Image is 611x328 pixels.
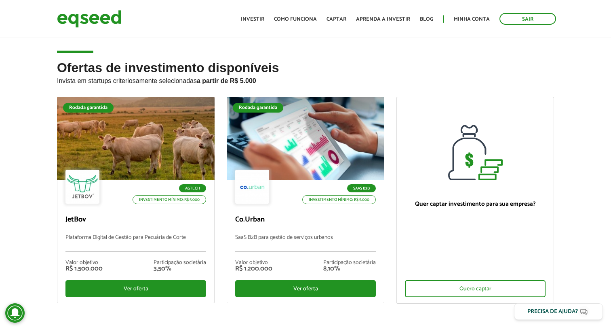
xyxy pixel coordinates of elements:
[327,17,346,22] a: Captar
[233,103,283,113] div: Rodada garantida
[63,103,114,113] div: Rodada garantida
[405,200,546,208] p: Quer captar investimento para sua empresa?
[241,17,264,22] a: Investir
[405,280,546,297] div: Quero captar
[420,17,433,22] a: Blog
[235,234,376,252] p: SaaS B2B para gestão de serviços urbanos
[274,17,317,22] a: Como funciona
[235,260,272,266] div: Valor objetivo
[227,97,384,303] a: Rodada garantida SaaS B2B Investimento mínimo: R$ 5.000 Co.Urban SaaS B2B para gestão de serviços...
[323,266,376,272] div: 8,10%
[57,8,122,30] img: EqSeed
[65,260,103,266] div: Valor objetivo
[65,280,206,297] div: Ver oferta
[197,77,256,84] strong: a partir de R$ 5.000
[235,215,376,224] p: Co.Urban
[302,195,376,204] p: Investimento mínimo: R$ 5.000
[235,266,272,272] div: R$ 1.200.000
[179,184,206,192] p: Agtech
[133,195,206,204] p: Investimento mínimo: R$ 5.000
[65,266,103,272] div: R$ 1.500.000
[323,260,376,266] div: Participação societária
[356,17,410,22] a: Aprenda a investir
[65,215,206,224] p: JetBov
[154,260,206,266] div: Participação societária
[347,184,376,192] p: SaaS B2B
[396,97,554,304] a: Quer captar investimento para sua empresa? Quero captar
[65,234,206,252] p: Plataforma Digital de Gestão para Pecuária de Corte
[154,266,206,272] div: 3,50%
[57,61,554,97] h2: Ofertas de investimento disponíveis
[57,97,215,303] a: Rodada garantida Agtech Investimento mínimo: R$ 5.000 JetBov Plataforma Digital de Gestão para Pe...
[454,17,490,22] a: Minha conta
[235,280,376,297] div: Ver oferta
[57,75,554,85] p: Invista em startups criteriosamente selecionadas
[499,13,556,25] a: Sair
